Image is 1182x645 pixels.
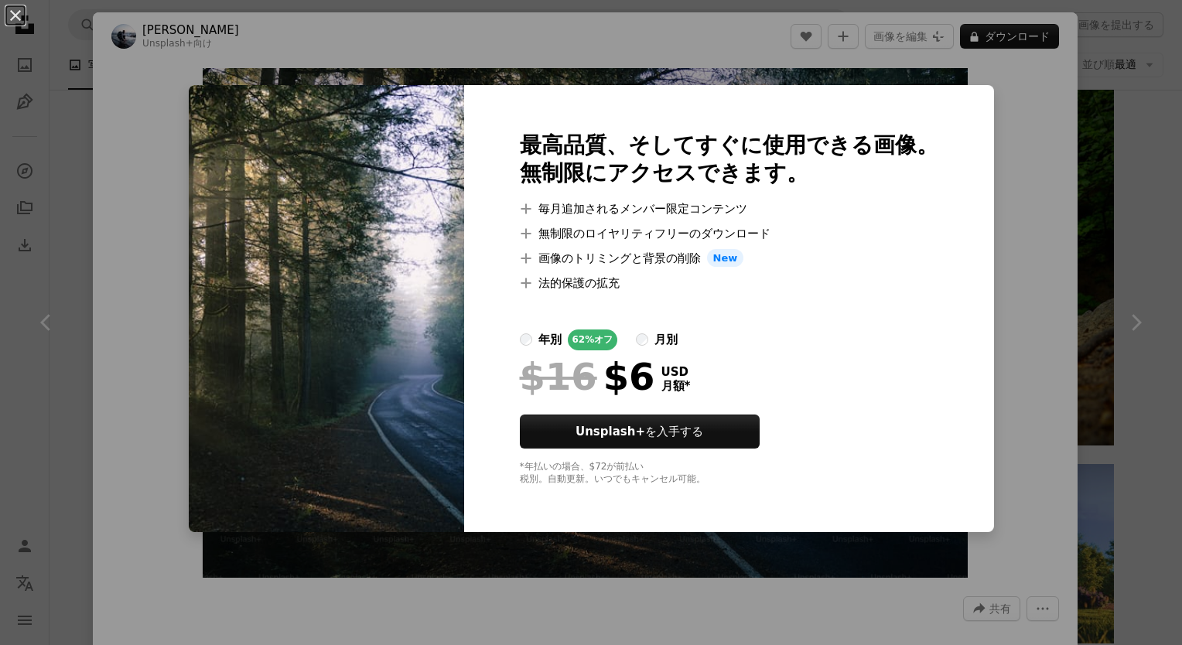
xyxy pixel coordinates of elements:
li: 画像のトリミングと背景の削除 [520,249,938,268]
button: Unsplash+を入手する [520,415,760,449]
img: premium_photo-1688429242589-7a0b8e7349a4 [189,85,464,533]
div: $6 [520,357,655,397]
span: New [707,249,744,268]
h2: 最高品質、そしてすぐに使用できる画像。 無制限にアクセスできます。 [520,131,938,187]
div: 月別 [654,330,678,349]
div: 年別 [538,330,562,349]
li: 法的保護の拡充 [520,274,938,292]
span: USD [661,365,691,379]
li: 無制限のロイヤリティフリーのダウンロード [520,224,938,243]
input: 年別62%オフ [520,333,532,346]
span: $16 [520,357,597,397]
div: *年払いの場合、 $72 が前払い 税別。自動更新。いつでもキャンセル可能。 [520,461,938,486]
div: 62% オフ [568,329,618,350]
input: 月別 [636,333,648,346]
li: 毎月追加されるメンバー限定コンテンツ [520,200,938,218]
strong: Unsplash+ [576,425,645,439]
